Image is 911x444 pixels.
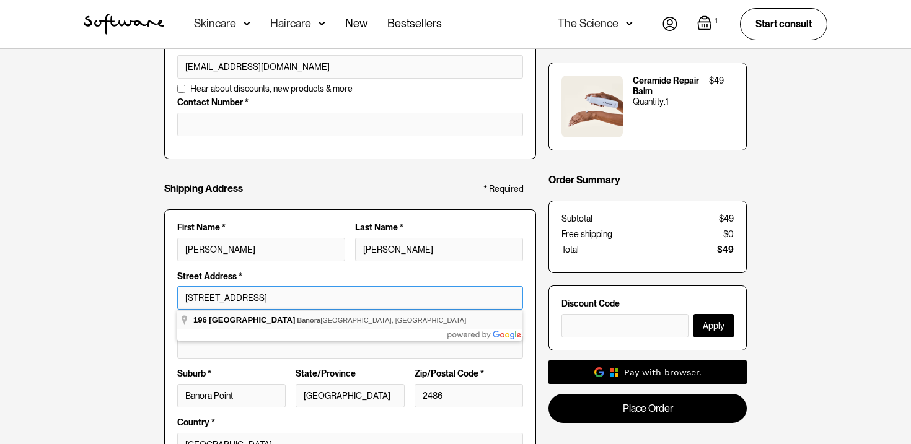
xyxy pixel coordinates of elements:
[624,366,702,378] div: Pay with browser.
[164,183,243,194] h4: Shipping Address
[244,17,250,30] img: arrow down
[177,85,185,93] input: Hear about discounts, new products & more
[177,222,345,233] label: First Name *
[209,315,295,324] span: [GEOGRAPHIC_DATA]
[84,14,164,35] a: home
[548,394,747,423] a: Place Order
[190,84,353,94] span: Hear about discounts, new products & more
[483,184,524,194] div: * Required
[177,368,286,379] label: Suburb *
[355,222,523,233] label: Last Name *
[193,315,207,324] span: 196
[415,368,523,379] label: Zip/Postal Code *
[177,271,523,282] label: Street Address *
[723,229,734,240] div: $0
[297,316,466,324] span: [GEOGRAPHIC_DATA], [GEOGRAPHIC_DATA]
[319,17,325,30] img: arrow down
[712,15,720,27] div: 1
[177,286,523,310] input: Enter a location
[84,14,164,35] img: Software Logo
[548,174,620,186] h4: Order Summary
[561,214,592,224] div: Subtotal
[709,76,724,86] div: $49
[719,214,734,224] div: $49
[633,76,699,97] div: Ceramide Repair Balm
[548,360,747,384] a: Pay with browser.
[717,245,734,255] div: $49
[561,298,734,309] label: Discount Code
[697,15,720,33] a: Open cart containing 1 items
[740,8,827,40] a: Start consult
[297,316,320,324] span: Banora
[626,17,633,30] img: arrow down
[693,314,734,337] button: Apply Discount
[561,245,579,255] div: Total
[270,17,311,30] div: Haircare
[633,97,666,107] div: Quantity:
[558,17,618,30] div: The Science
[177,97,523,108] label: Contact Number *
[296,368,404,379] label: State/Province
[194,17,236,30] div: Skincare
[561,229,612,240] div: Free shipping
[666,97,669,107] div: 1
[177,417,523,428] label: Country *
